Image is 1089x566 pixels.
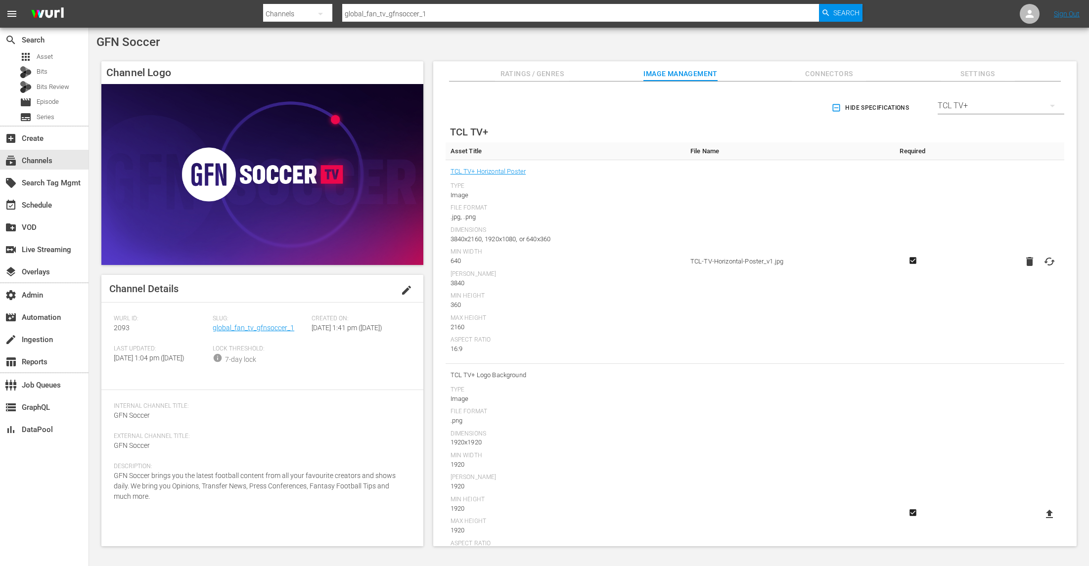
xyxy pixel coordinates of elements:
[451,256,681,266] div: 640
[114,324,130,332] span: 2093
[5,379,17,391] span: Job Queues
[213,353,223,363] span: info
[20,81,32,93] div: Bits Review
[37,82,69,92] span: Bits Review
[5,199,17,211] span: Schedule
[451,408,681,416] div: File Format
[96,35,160,49] span: GFN Soccer
[114,411,150,419] span: GFN Soccer
[5,266,17,278] span: Overlays
[451,504,681,514] div: 1920
[451,165,526,178] a: TCL TV+ Horizontal Poster
[451,322,681,332] div: 2160
[5,401,17,413] span: GraphQL
[685,160,888,364] td: TCL-TV-Horizontal-Poster_v1.jpg
[451,525,681,535] div: 1920
[451,344,681,354] div: 16:9
[114,354,184,362] span: [DATE] 1:04 pm ([DATE])
[312,315,406,323] span: Created On:
[451,452,681,460] div: Min Width
[114,402,406,410] span: Internal Channel Title:
[451,369,681,382] span: TCL TV+ Logo Background
[451,300,681,310] div: 360
[446,142,685,160] th: Asset Title
[451,248,681,256] div: Min Width
[5,132,17,144] span: Create
[907,256,919,265] svg: Required
[451,336,681,344] div: Aspect Ratio
[114,463,406,471] span: Description:
[451,314,681,322] div: Max Height
[938,92,1064,120] div: TCL TV+
[37,97,59,107] span: Episode
[213,324,294,332] a: global_fan_tv_gfnsoccer_1
[5,221,17,233] span: VOD
[451,416,681,426] div: .png
[451,430,681,438] div: Dimensions
[451,481,681,491] div: 1920
[37,52,53,62] span: Asset
[451,292,681,300] div: Min Height
[451,270,681,278] div: [PERSON_NAME]
[451,212,681,222] div: .jpg, .png
[450,126,488,138] span: TCL TV+
[5,356,17,368] span: Reports
[451,234,681,244] div: 3840x2160, 1920x1080, or 640x360
[5,311,17,323] span: Automation
[6,8,18,20] span: menu
[451,204,681,212] div: File Format
[114,472,396,500] span: GFN Soccer brings you the latest football content from all your favourite creators and shows dail...
[20,66,32,78] div: Bits
[5,155,17,167] span: Channels
[833,4,860,22] span: Search
[401,284,412,296] span: edit
[941,68,1015,80] span: Settings
[20,96,32,108] span: Episode
[37,67,47,77] span: Bits
[312,324,382,332] span: [DATE] 1:41 pm ([DATE])
[451,518,681,525] div: Max Height
[114,441,150,449] span: GFN Soccer
[5,289,17,301] span: Admin
[907,508,919,517] svg: Required
[5,334,17,346] span: Ingestion
[685,142,888,160] th: File Name
[20,111,32,123] span: Series
[833,103,909,113] span: Hide Specifications
[5,177,17,189] span: Search Tag Mgmt
[114,433,406,440] span: External Channel Title:
[225,354,256,365] div: 7-day lock
[5,424,17,435] span: DataPool
[451,474,681,481] div: [PERSON_NAME]
[114,345,208,353] span: Last Updated:
[101,84,423,265] img: GFN Soccer
[451,182,681,190] div: Type
[5,244,17,256] span: Live Streaming
[5,34,17,46] span: Search
[114,315,208,323] span: Wurl ID:
[451,394,681,404] div: Image
[24,2,71,26] img: ans4CAIJ8jUAAAAAAAAAAAAAAAAAAAAAAAAgQb4GAAAAAAAAAAAAAAAAAAAAAAAAJMjXAAAAAAAAAAAAAAAAAAAAAAAAgAT5G...
[213,315,307,323] span: Slug:
[37,112,54,122] span: Series
[451,540,681,548] div: Aspect Ratio
[887,142,938,160] th: Required
[451,278,681,288] div: 3840
[1054,10,1080,18] a: Sign Out
[451,190,681,200] div: Image
[819,4,862,22] button: Search
[213,345,307,353] span: Lock Threshold:
[451,386,681,394] div: Type
[792,68,866,80] span: Connectors
[451,460,681,470] div: 1920
[101,61,423,84] h4: Channel Logo
[20,51,32,63] span: Asset
[109,283,179,295] span: Channel Details
[451,226,681,234] div: Dimensions
[451,437,681,447] div: 1920x1920
[395,278,418,302] button: edit
[495,68,569,80] span: Ratings / Genres
[451,496,681,504] div: Min Height
[643,68,718,80] span: Image Management
[829,94,913,122] button: Hide Specifications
